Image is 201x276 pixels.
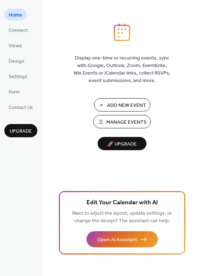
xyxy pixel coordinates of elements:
[106,119,146,126] span: Manage Events
[97,236,137,244] span: Open AI Assistant
[4,101,37,113] a: Contact Us
[9,73,27,81] span: Settings
[94,98,150,111] button: Add New Event
[4,55,29,67] a: Design
[98,137,146,150] button: 🚀 Upgrade
[9,27,28,34] span: Connect
[107,102,146,109] span: Add New Event
[72,209,172,226] span: Want to adjust the layout, update settings, or change the design? The assistant can help.
[9,104,33,111] span: Contact Us
[102,139,142,149] span: 🚀 Upgrade
[10,128,32,135] span: Upgrade
[4,124,37,137] button: Upgrade
[87,198,158,208] span: Edit Your Calendar with AI
[4,86,24,97] a: Form
[9,42,22,50] span: Views
[4,24,32,36] a: Connect
[114,23,130,41] img: logo_icon.svg
[93,115,151,128] button: Manage Events
[4,9,27,20] a: Home
[4,70,32,82] a: Settings
[74,54,170,85] span: Display one-time or recurring events, sync with Google, Outlook, Zoom, Eventbrite, Wix Events or ...
[4,39,26,51] a: Views
[87,231,158,247] button: Open AI Assistant
[9,11,22,19] span: Home
[9,89,20,96] span: Form
[9,58,24,65] span: Design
